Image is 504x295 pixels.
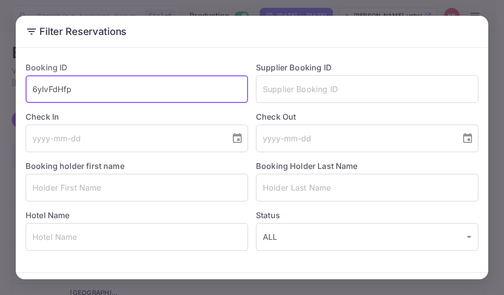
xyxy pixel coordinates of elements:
[16,16,488,47] h2: Filter Reservations
[26,174,248,201] input: Holder First Name
[26,63,68,72] label: Booking ID
[256,125,454,152] input: yyyy-mm-dd
[26,75,248,103] input: Booking ID
[256,63,332,72] label: Supplier Booking ID
[256,161,358,171] label: Booking Holder Last Name
[26,223,248,251] input: Hotel Name
[256,174,478,201] input: Holder Last Name
[256,223,478,251] div: ALL
[26,161,125,171] label: Booking holder first name
[26,210,70,220] label: Hotel Name
[227,129,247,148] button: Choose date
[26,111,248,123] label: Check In
[458,129,477,148] button: Choose date
[26,125,223,152] input: yyyy-mm-dd
[256,75,478,103] input: Supplier Booking ID
[256,209,478,221] label: Status
[256,111,478,123] label: Check Out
